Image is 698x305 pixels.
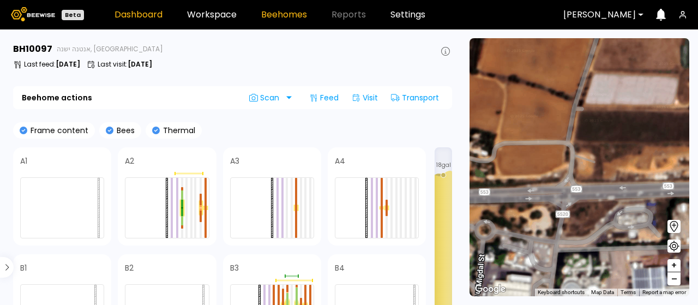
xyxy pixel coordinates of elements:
[591,289,614,296] button: Map Data
[671,259,677,272] span: +
[13,45,52,53] h3: BH 10097
[261,10,307,19] a: Beehomes
[335,157,345,165] h4: A4
[113,127,135,134] p: Bees
[56,59,80,69] b: [DATE]
[642,289,686,295] a: Report a map error
[667,259,681,272] button: +
[62,10,84,20] div: Beta
[667,272,681,285] button: –
[230,264,239,272] h4: B3
[22,94,92,101] b: Beehome actions
[621,289,636,295] a: Terms (opens in new tab)
[538,289,585,296] button: Keyboard shortcuts
[115,10,163,19] a: Dashboard
[98,61,152,68] p: Last visit :
[57,46,163,52] span: אנטנה ישנה, [GEOGRAPHIC_DATA]
[128,59,152,69] b: [DATE]
[125,157,134,165] h4: A2
[230,157,239,165] h4: A3
[390,10,425,19] a: Settings
[335,264,345,272] h4: B4
[387,89,443,106] div: Transport
[472,282,508,296] a: Open this area in Google Maps (opens a new window)
[11,7,55,21] img: Beewise logo
[187,10,237,19] a: Workspace
[125,264,134,272] h4: B2
[160,127,195,134] p: Thermal
[436,163,451,168] span: 18 gal
[332,10,366,19] span: Reports
[20,264,27,272] h4: B1
[671,272,677,286] span: –
[347,89,382,106] div: Visit
[20,157,27,165] h4: A1
[24,61,80,68] p: Last feed :
[249,93,283,102] span: Scan
[472,282,508,296] img: Google
[27,127,88,134] p: Frame content
[305,89,343,106] div: Feed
